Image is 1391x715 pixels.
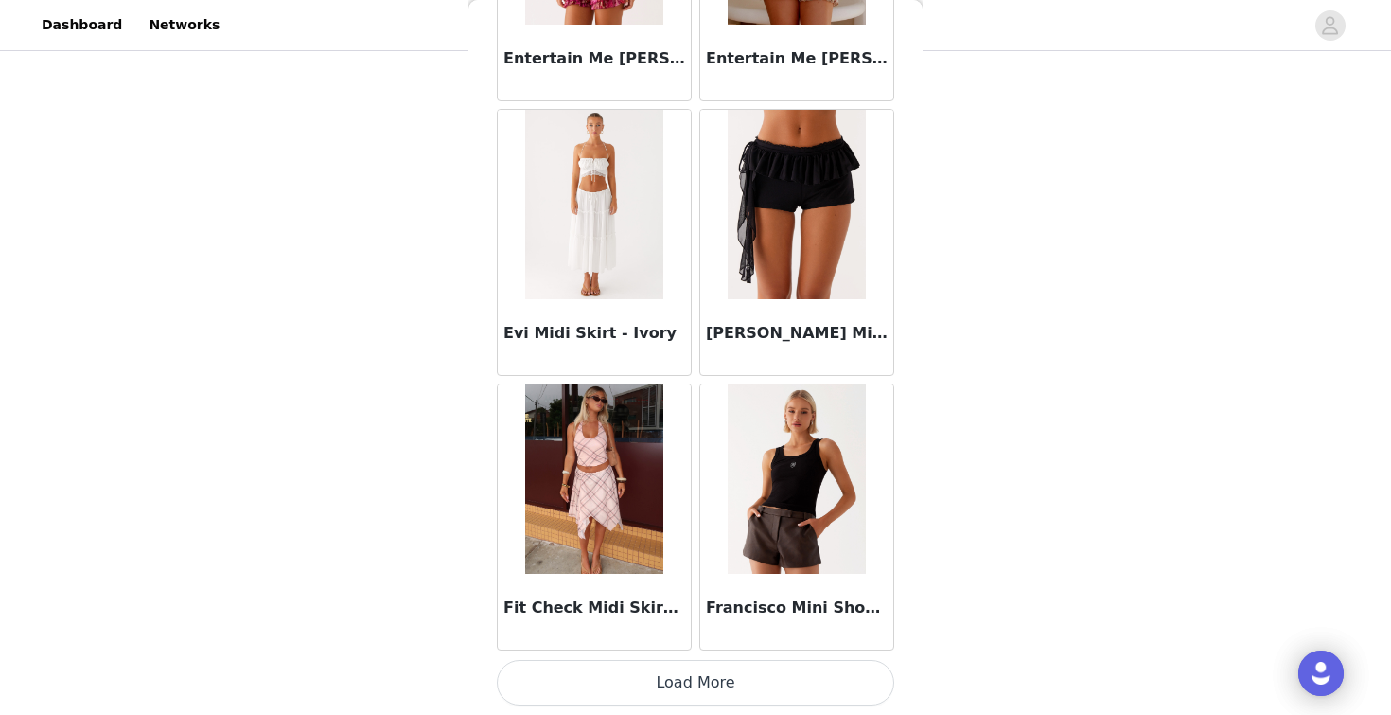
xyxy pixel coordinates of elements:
[137,4,231,46] a: Networks
[503,47,685,70] h3: Entertain Me [PERSON_NAME] Shorts - [GEOGRAPHIC_DATA]
[497,660,894,706] button: Load More
[1321,10,1339,41] div: avatar
[706,47,888,70] h3: Entertain Me [PERSON_NAME] Shorts - Swirl Leopard
[503,322,685,345] h3: Evi Midi Skirt - Ivory
[706,597,888,619] h3: Francisco Mini Shorts - Brown
[1298,651,1344,696] div: Open Intercom Messenger
[525,110,662,299] img: Evi Midi Skirt - Ivory
[728,110,865,299] img: Fergie Mini Shorts - Black
[30,4,133,46] a: Dashboard
[728,384,865,574] img: Francisco Mini Shorts - Brown
[706,322,888,345] h3: [PERSON_NAME] Mini Shorts - Black
[503,597,685,619] h3: Fit Check Midi Skirt - Pink Check
[525,384,662,574] img: Fit Check Midi Skirt - Pink Check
